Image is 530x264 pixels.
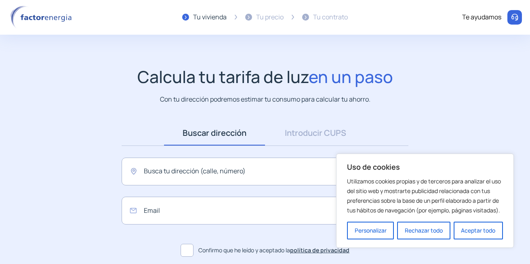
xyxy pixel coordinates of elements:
div: Tu vivienda [193,12,227,23]
p: Uso de cookies [347,162,503,172]
p: Con tu dirección podremos estimar tu consumo para calcular tu ahorro. [160,94,370,104]
h1: Calcula tu tarifa de luz [137,67,393,87]
span: en un paso [309,65,393,88]
img: logo factor [8,6,77,29]
button: Personalizar [347,222,394,239]
div: Tu contrato [313,12,348,23]
a: política de privacidad [290,246,349,254]
a: Introducir CUPS [265,121,366,146]
div: Uso de cookies [336,154,514,248]
img: llamar [511,13,519,21]
p: Utilizamos cookies propias y de terceros para analizar el uso del sitio web y mostrarte publicida... [347,177,503,215]
div: Te ayudamos [462,12,501,23]
span: Confirmo que he leído y aceptado la [198,246,349,255]
button: Aceptar todo [454,222,503,239]
a: Buscar dirección [164,121,265,146]
div: Tu precio [256,12,284,23]
button: Rechazar todo [397,222,450,239]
